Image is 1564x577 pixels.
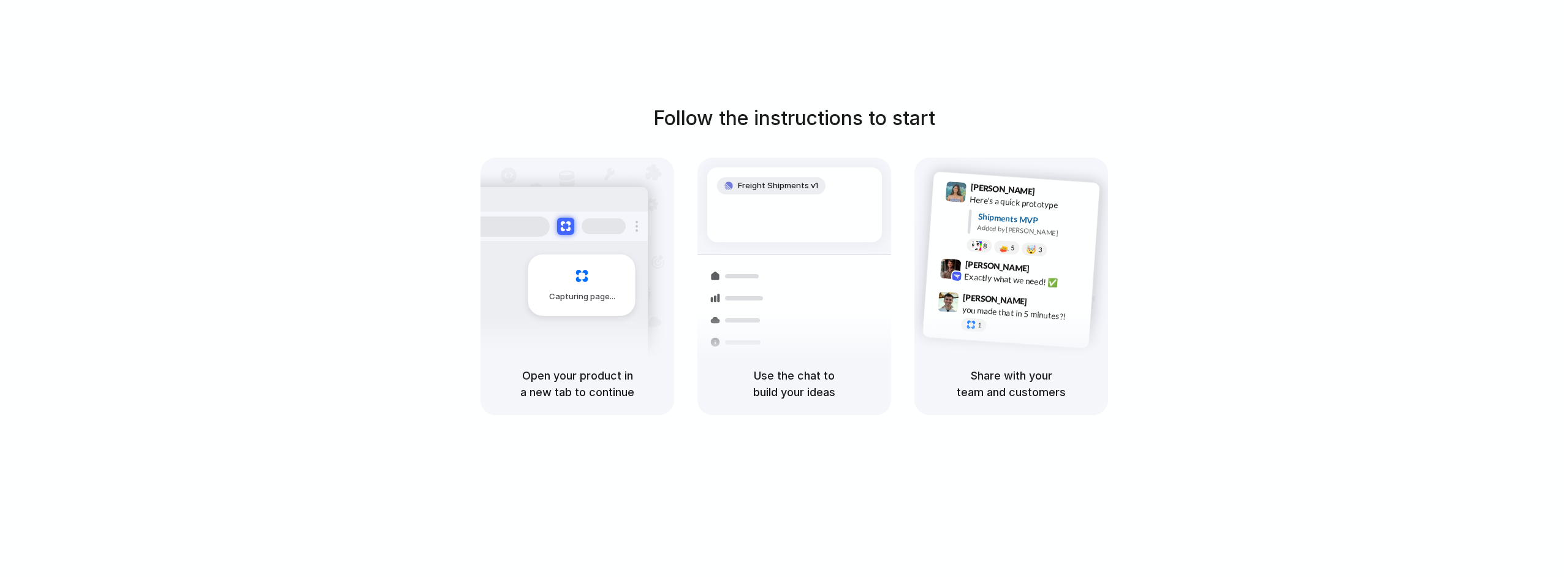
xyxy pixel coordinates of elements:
[1039,186,1064,201] span: 9:41 AM
[970,193,1092,214] div: Here's a quick prototype
[977,210,1091,231] div: Shipments MVP
[964,270,1087,291] div: Exactly what we need! ✅
[977,223,1090,240] div: Added by [PERSON_NAME]
[962,304,1084,324] div: you made that in 5 minutes?!
[929,367,1093,400] h5: Share with your team and customers
[653,104,935,133] h1: Follow the instructions to start
[549,291,617,303] span: Capturing page
[495,367,659,400] h5: Open your product in a new tab to continue
[977,322,982,329] span: 1
[1011,245,1015,251] span: 5
[1033,264,1058,278] span: 9:42 AM
[1027,245,1037,254] div: 🤯
[965,258,1030,275] span: [PERSON_NAME]
[738,180,818,192] span: Freight Shipments v1
[1031,297,1056,311] span: 9:47 AM
[963,291,1028,308] span: [PERSON_NAME]
[1038,246,1042,253] span: 3
[712,367,876,400] h5: Use the chat to build your ideas
[970,180,1035,198] span: [PERSON_NAME]
[983,243,987,250] span: 8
